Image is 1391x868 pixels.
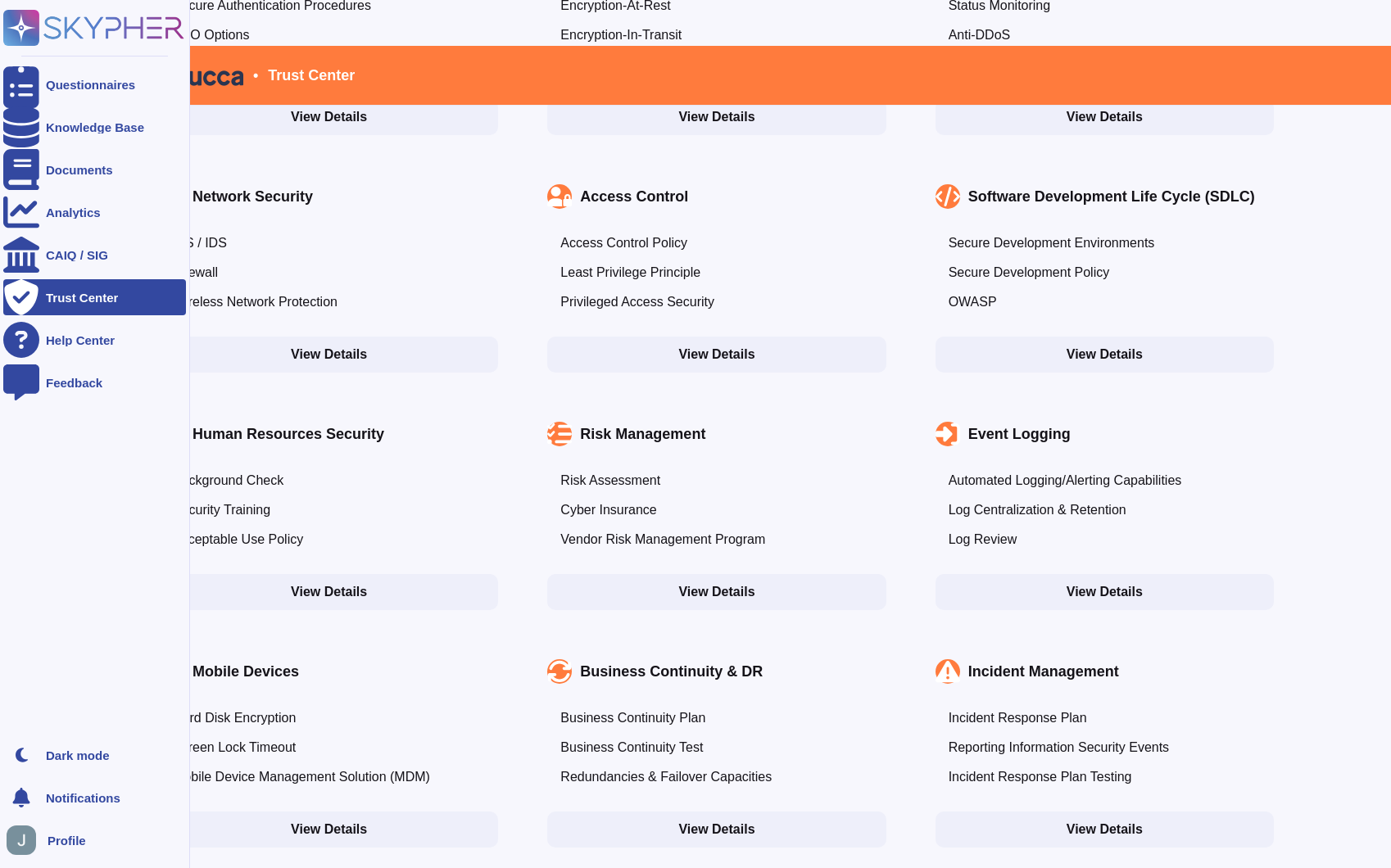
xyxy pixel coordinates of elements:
div: Secure Development Policy [949,264,1110,281]
div: Questionnaires [46,79,135,91]
button: View Details [936,811,1274,848]
div: Cyber Insurance [560,502,656,518]
div: Log Review [949,531,1017,548]
div: Firewall [173,264,218,281]
div: Human Resources Security [193,426,384,442]
button: View Details [160,574,498,610]
div: Hard Disk Encryption [173,710,296,726]
a: Feedback [3,364,186,400]
div: Vendor Risk Management Program [560,531,765,548]
a: CAIQ / SIG [3,237,186,273]
button: View Details [547,811,886,848]
div: OWASP [949,294,997,310]
span: Trust Center [268,68,355,83]
button: View Details [160,99,498,135]
a: Help Center [3,322,186,358]
div: Background Check [173,472,283,489]
div: Privileged Access Security [560,294,714,310]
div: Help Center [46,334,115,346]
button: View Details [547,574,886,610]
div: Screen Lock Timeout [173,739,296,756]
div: IPS / IDS [173,235,227,251]
div: Access Control [580,188,688,205]
button: View Details [547,337,886,373]
button: View Details [547,99,886,135]
button: View Details [936,99,1274,135]
a: Knowledge Base [3,109,186,145]
a: Documents [3,151,186,188]
div: Network Security [193,188,313,205]
button: View Details [160,811,498,848]
div: CAIQ / SIG [46,249,108,261]
img: Company Banner [143,59,243,92]
div: Acceptable Use Policy [173,531,303,548]
div: Redundancies & Failover Capacities [560,769,772,785]
div: Security Training [173,502,270,518]
a: Trust Center [3,279,186,315]
div: Documents [46,164,113,176]
div: Business Continuity Plan [560,710,705,726]
div: Business Continuity Test [560,739,703,756]
button: View Details [936,574,1274,610]
div: Least Privilege Principle [560,264,700,281]
div: Reporting Information Security Events [949,739,1169,756]
div: Incident Response Plan [949,710,1087,726]
div: Event Logging [968,426,1071,442]
div: Access Control Policy [560,235,687,251]
div: Mobile Devices [193,663,299,680]
span: Profile [48,834,86,847]
a: Questionnaires [3,66,186,102]
button: View Details [160,337,498,373]
div: Knowledge Base [46,121,144,133]
div: Risk Assessment [560,472,660,489]
div: Incident Management [968,663,1119,680]
span: • [253,68,258,83]
div: Wireless Network Protection [173,294,338,310]
button: View Details [936,337,1274,373]
div: Automated Logging/Alerting Capabilities [949,472,1182,489]
div: Dark mode [46,749,110,762]
div: Incident Response Plan Testing [949,769,1132,785]
div: Risk Management [580,426,705,442]
div: Analytics [46,206,101,219]
div: Log Centralization & Retention [949,502,1126,518]
a: Analytics [3,194,186,230]
div: Software Development Life Cycle (SDLC) [968,188,1255,205]
div: Feedback [46,377,102,389]
div: Trust Center [46,292,118,304]
div: Mobile Device Management Solution (MDM) [173,769,430,785]
div: Business Continuity & DR [580,663,763,680]
button: user [3,822,48,858]
div: Secure Development Environments [949,235,1155,251]
span: Notifications [46,792,120,804]
img: user [7,825,36,855]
